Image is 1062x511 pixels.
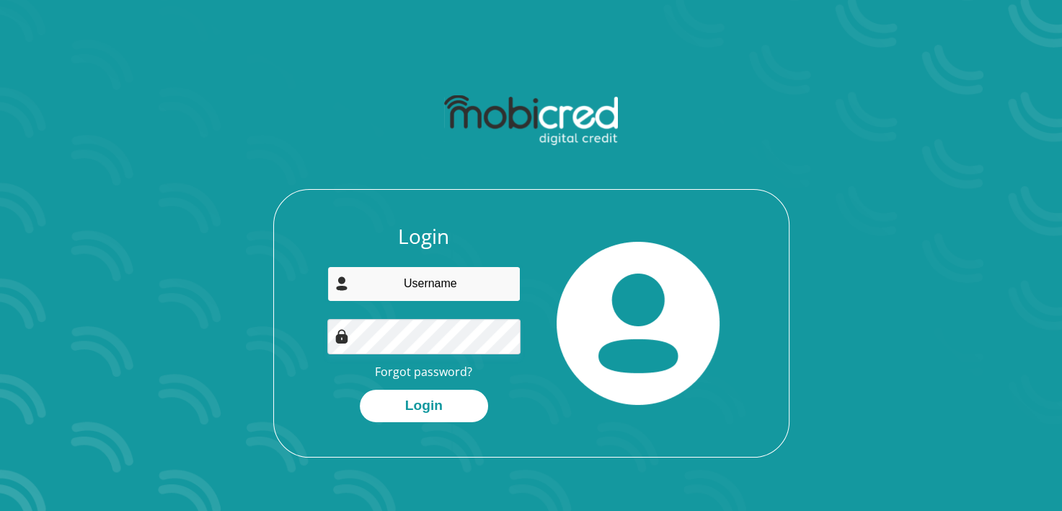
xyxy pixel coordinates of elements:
h3: Login [327,224,521,249]
img: user-icon image [335,276,349,291]
img: Image [335,329,349,344]
button: Login [360,390,488,422]
img: mobicred logo [444,95,618,146]
input: Username [327,266,521,302]
a: Forgot password? [375,364,472,380]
